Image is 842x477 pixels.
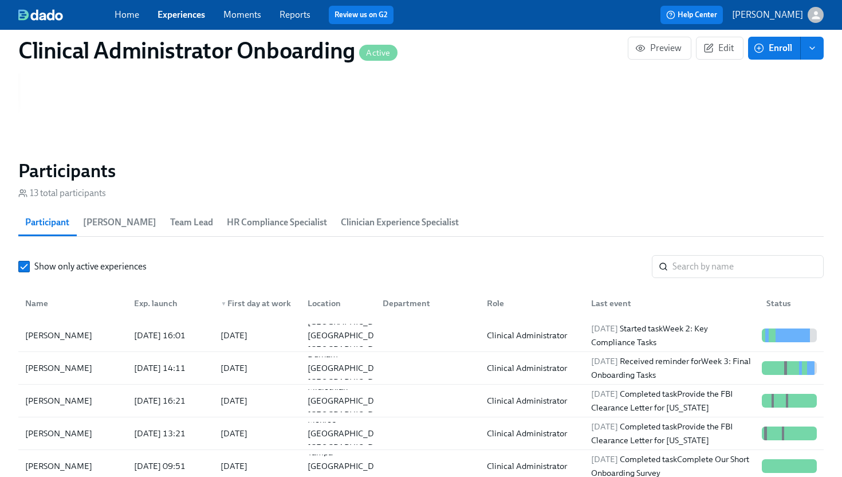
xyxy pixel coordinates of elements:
span: HR Compliance Specialist [227,214,327,230]
span: Clinician Experience Specialist [341,214,459,230]
h2: Participants [18,159,824,182]
a: Home [115,9,139,20]
div: [DATE] 14:11 [129,361,211,375]
div: Exp. launch [125,292,211,315]
img: dado [18,9,63,21]
div: Status [757,292,821,315]
span: [DATE] [591,356,618,366]
button: Preview [628,37,691,60]
div: Role [478,292,582,315]
button: [PERSON_NAME] [732,7,824,23]
div: Name [21,292,125,315]
span: [DATE] [591,454,618,464]
div: [GEOGRAPHIC_DATA] [GEOGRAPHIC_DATA] [GEOGRAPHIC_DATA] [303,315,396,356]
span: [PERSON_NAME] [83,214,156,230]
div: [PERSON_NAME][DATE] 13:21[DATE]Monroe [GEOGRAPHIC_DATA] [GEOGRAPHIC_DATA]Clinical Administrator[D... [18,417,824,450]
span: Preview [638,42,682,54]
a: Reports [280,9,310,20]
div: Clinical Administrator [482,361,582,375]
div: Started task Week 2: Key Compliance Tasks [587,322,757,349]
div: [PERSON_NAME] [21,394,125,408]
button: Review us on G2 [329,6,394,24]
div: Monroe [GEOGRAPHIC_DATA] [GEOGRAPHIC_DATA] [303,413,396,454]
button: Help Center [660,6,723,24]
button: Enroll [748,37,801,60]
div: [PERSON_NAME] [21,361,125,375]
div: [DATE] 16:21 [129,394,211,408]
div: 13 total participants [18,187,106,200]
div: [PERSON_NAME] [21,427,125,440]
div: Completed task Provide the FBI Clearance Letter for [US_STATE] [587,420,757,447]
span: [DATE] [591,323,618,334]
div: [PERSON_NAME] [21,459,125,473]
div: [DATE] [221,329,247,342]
a: Moments [223,9,261,20]
div: [DATE] 09:51 [129,459,211,473]
div: Department [373,292,478,315]
span: Team Lead [170,214,213,230]
div: [PERSON_NAME][DATE] 14:11[DATE]Durham [GEOGRAPHIC_DATA] [GEOGRAPHIC_DATA]Clinical Administrator[D... [18,352,824,385]
a: dado [18,9,115,21]
p: [PERSON_NAME] [732,9,803,21]
div: [PERSON_NAME] [21,329,125,342]
div: Last event [587,296,757,310]
div: Durham [GEOGRAPHIC_DATA] [GEOGRAPHIC_DATA] [303,347,396,389]
div: First day at work [216,296,298,310]
div: Midlothian [GEOGRAPHIC_DATA] [GEOGRAPHIC_DATA] [303,380,396,421]
div: Last event [582,292,757,315]
div: Clinical Administrator [482,329,582,342]
a: Review us on G2 [335,9,388,21]
div: [DATE] [221,361,247,375]
div: [DATE] 13:21 [129,427,211,440]
span: [DATE] [591,389,618,399]
div: [DATE] [221,394,247,408]
span: Enroll [756,42,792,54]
button: enroll [801,37,824,60]
div: Exp. launch [129,296,211,310]
div: [PERSON_NAME][DATE] 16:21[DATE]Midlothian [GEOGRAPHIC_DATA] [GEOGRAPHIC_DATA]Clinical Administrat... [18,385,824,417]
div: Received reminder for Week 3: Final Onboarding Tasks [587,354,757,382]
div: Department [378,296,478,310]
span: Participant [25,214,69,230]
span: ▼ [221,301,226,307]
div: [DATE] [221,427,247,440]
span: Edit [706,42,734,54]
div: Role [482,296,582,310]
div: Name [21,296,125,310]
div: [DATE] 16:01 [129,329,211,342]
div: Clinical Administrator [482,394,582,408]
div: ▼First day at work [211,292,298,315]
a: Experiences [158,9,205,20]
div: Status [762,296,821,310]
div: Location [303,296,373,310]
span: Show only active experiences [34,260,147,273]
span: Help Center [666,9,717,21]
span: Active [359,49,397,57]
input: Search by name [672,255,824,278]
div: Clinical Administrator [482,459,582,473]
div: Clinical Administrator [482,427,582,440]
div: [PERSON_NAME][DATE] 16:01[DATE][GEOGRAPHIC_DATA] [GEOGRAPHIC_DATA] [GEOGRAPHIC_DATA]Clinical Admi... [18,319,824,352]
div: [DATE] [221,459,247,473]
h1: Clinical Administrator Onboarding [18,37,398,64]
div: Completed task Provide the FBI Clearance Letter for [US_STATE] [587,387,757,415]
button: Edit [696,37,743,60]
span: [DATE] [591,421,618,432]
div: Location [298,292,373,315]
